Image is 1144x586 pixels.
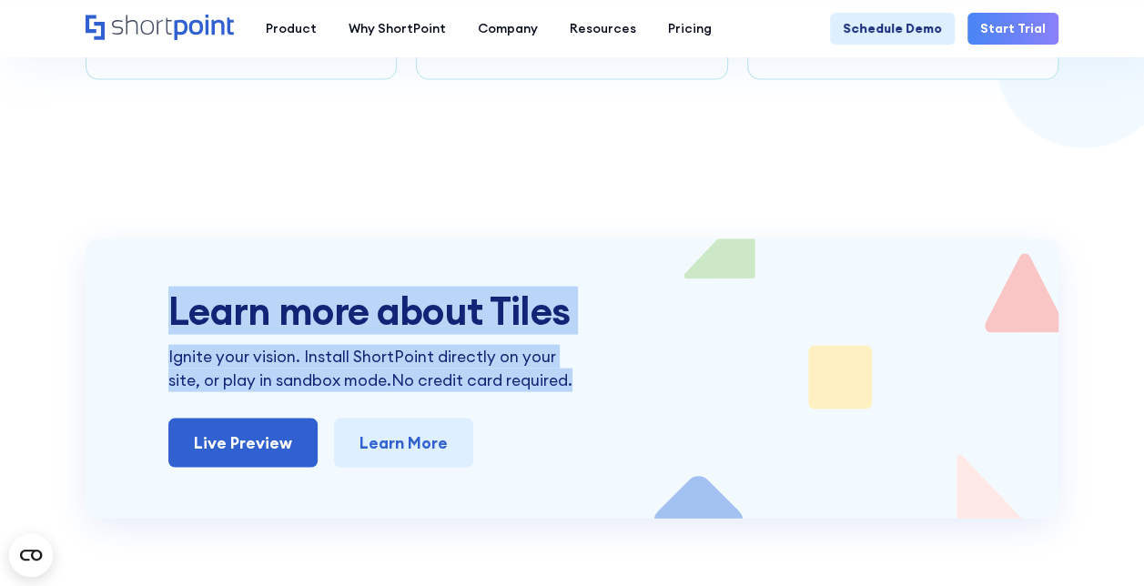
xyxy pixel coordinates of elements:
[250,13,333,45] a: Product
[391,369,572,389] span: No credit card required.
[334,418,473,467] a: Learn More
[653,13,728,45] a: Pricing
[570,19,636,38] div: Resources
[86,15,234,42] a: Home
[830,13,955,45] a: Schedule Demo
[967,13,1058,45] a: Start Trial
[266,19,317,38] div: Product
[168,289,975,331] h2: Learn more about Tiles
[1053,499,1144,586] iframe: Chat Widget
[9,533,53,577] button: Open CMP widget
[478,19,538,38] div: Company
[554,13,653,45] a: Resources
[333,13,462,45] a: Why ShortPoint
[668,19,712,38] div: Pricing
[349,19,446,38] div: Why ShortPoint
[462,13,554,45] a: Company
[168,418,318,467] a: Live Preview
[168,344,591,392] p: Ignite your vision. Install ShortPoint directly on your site, or play in sandbox mode.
